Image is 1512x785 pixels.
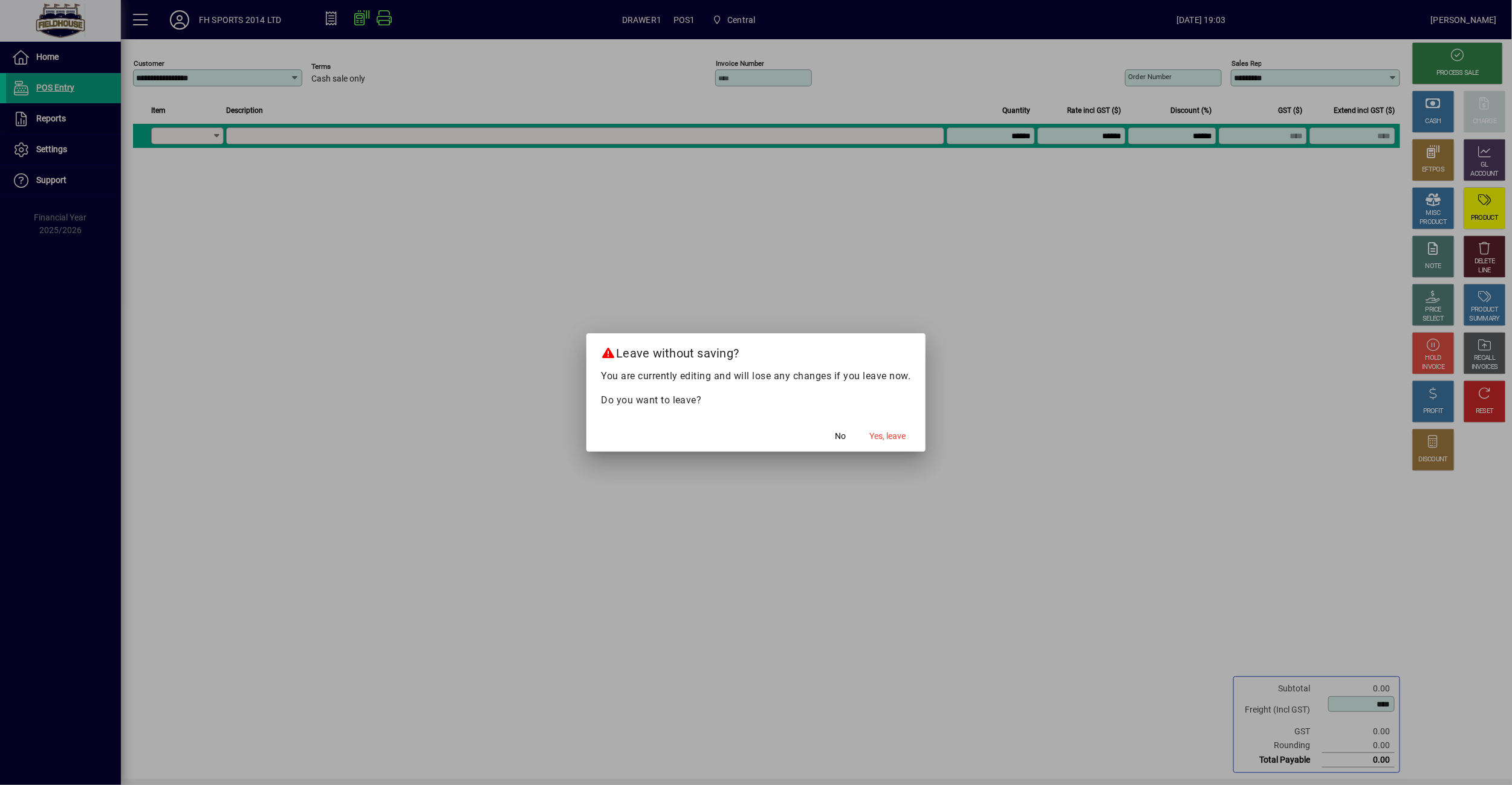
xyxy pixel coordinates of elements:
p: You are currently editing and will lose any changes if you leave now. [601,369,911,383]
button: Yes, leave [865,425,911,447]
h2: Leave without saving? [586,333,926,368]
button: No [822,425,860,447]
span: Yes, leave [870,430,906,443]
span: No [835,430,846,443]
p: Do you want to leave? [601,393,911,408]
